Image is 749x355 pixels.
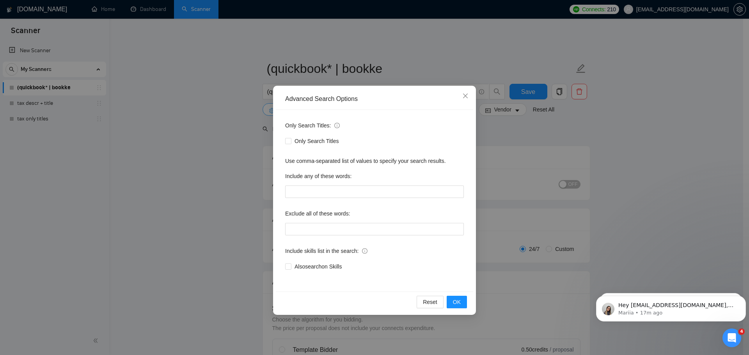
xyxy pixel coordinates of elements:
[25,30,143,37] p: Message from Mariia, sent 17m ago
[334,123,340,128] span: info-circle
[417,296,444,308] button: Reset
[291,262,345,271] span: Also search on Skills
[285,247,367,255] span: Include skills list in the search:
[593,279,749,334] iframe: Intercom notifications message
[455,86,476,107] button: Close
[722,329,741,347] iframe: Intercom live chat
[447,296,467,308] button: OK
[25,23,141,153] span: Hey [EMAIL_ADDRESS][DOMAIN_NAME], Do you want to learn how to integrate GigRadar with your CRM of...
[291,137,342,145] span: Only Search Titles
[285,121,340,130] span: Only Search Titles:
[462,93,469,99] span: close
[285,207,350,220] label: Exclude all of these words:
[285,170,351,182] label: Include any of these words:
[285,157,464,165] div: Use comma-separated list of values to specify your search results.
[285,95,464,103] div: Advanced Search Options
[362,248,367,254] span: info-circle
[453,298,461,306] span: OK
[738,329,745,335] span: 4
[423,298,437,306] span: Reset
